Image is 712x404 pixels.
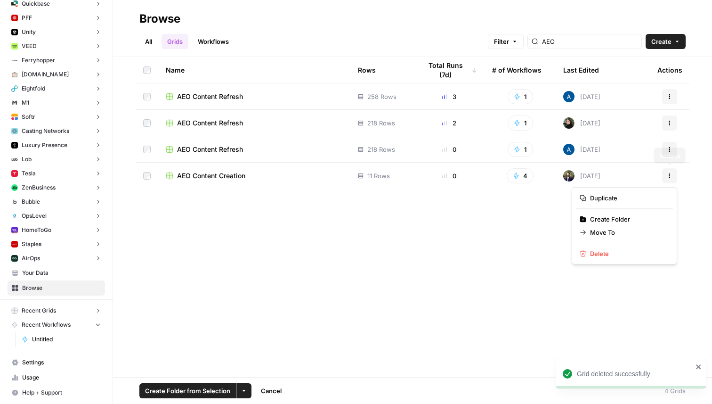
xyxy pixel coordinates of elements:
[8,53,105,67] button: Ferryhopper
[8,237,105,251] button: Staples
[542,37,638,46] input: Search
[8,265,105,280] a: Your Data
[8,11,105,25] button: PFF
[177,145,243,154] span: AEO Content Refresh
[563,57,599,83] div: Last Edited
[166,118,343,128] a: AEO Content Refresh
[11,241,18,247] img: l38ge4hqsz3ncugeacxi3fkp7vky
[646,34,686,49] button: Create
[22,358,101,367] span: Settings
[421,171,477,181] div: 0
[488,34,524,49] button: Filter
[22,269,101,277] span: Your Data
[507,168,534,183] button: 4
[8,166,105,181] button: Tesla
[421,145,477,154] div: 0
[22,70,69,79] span: [DOMAIN_NAME]
[22,42,37,50] span: VEED
[8,209,105,223] button: OpsLevel
[8,385,105,400] button: Help + Support
[22,198,40,206] span: Bubble
[657,57,682,83] div: Actions
[11,128,18,134] img: tzz65mse7x1e4n6fp64we22ez3zb
[508,142,533,157] button: 1
[22,254,40,263] span: AirOps
[358,57,376,83] div: Rows
[22,141,67,149] span: Luxury Presence
[590,193,665,203] span: Duplicate
[22,169,36,178] span: Tesla
[563,170,574,181] img: 4dqwcgipae5fdwxp9v51u2818epj
[11,29,18,35] img: 66biwi03tkzvi81snoqf9kzs6x53
[8,223,105,237] button: HomeToGo
[139,11,180,26] div: Browse
[22,388,101,397] span: Help + Support
[8,124,105,138] button: Casting Networks
[22,212,47,220] span: OpsLevel
[563,144,574,155] img: he81ibor8lsei4p3qvg4ugbvimgp
[11,255,18,262] img: yjux4x3lwinlft1ym4yif8lrli78
[421,118,477,128] div: 2
[367,145,395,154] span: 218 Rows
[22,183,56,192] span: ZenBusiness
[508,115,533,131] button: 1
[22,14,32,22] span: PFF
[22,28,36,36] span: Unity
[139,34,158,49] a: All
[8,39,105,53] button: VEED
[11,114,18,120] img: 8f5vzodz3ludql2tbwx8bi1d52yn
[367,171,390,181] span: 11 Rows
[162,34,188,49] a: Grids
[11,43,18,49] img: jz86opb9spy4uaui193389rfc1lw
[563,91,600,102] div: [DATE]
[590,228,665,237] span: Move To
[8,355,105,370] a: Settings
[11,0,18,7] img: su6rzb6ooxtlguexw0i7h3ek2qys
[11,85,18,92] img: u25qovtamnly6sk9lrzerh11n33j
[367,118,395,128] span: 218 Rows
[8,304,105,318] button: Recent Grids
[8,195,105,209] button: Bubble
[8,251,105,265] button: AirOps
[11,198,18,205] img: en82gte408cjjpk3rc19j1mw467d
[11,227,18,233] img: 7dc9v8omtoqmry730cgyi9lm7ris
[22,321,71,329] span: Recent Workflows
[8,67,105,82] button: [DOMAIN_NAME]
[11,57,18,64] img: eexhd2qvoukt2ejwg9bmkswibbj7
[22,240,41,248] span: Staples
[32,335,101,344] span: Untitled
[8,25,105,39] button: Unity
[11,184,18,191] img: 05m09w22jc6cxach36uo5q7oe4kr
[421,92,477,101] div: 3
[8,318,105,332] button: Recent Workflows
[22,284,101,292] span: Browse
[8,280,105,296] a: Browse
[22,155,32,164] span: Lob
[145,386,230,396] span: Create Folder from Selection
[8,138,105,152] button: Luxury Presence
[166,171,343,181] a: AEO Content Creation
[261,386,282,396] span: Cancel
[494,37,509,46] span: Filter
[8,82,105,96] button: Eightfold
[11,156,18,163] img: c845c9yuzyvwi5puoqu5o4qkn2ly
[8,181,105,195] button: ZenBusiness
[8,152,105,166] button: Lob
[22,56,55,65] span: Ferryhopper
[11,15,18,21] img: o357k2hbai1jfx6sede2donr5eug
[192,34,235,49] a: Workflows
[563,91,574,102] img: he81ibor8lsei4p3qvg4ugbvimgp
[22,226,51,234] span: HomeToGo
[492,57,542,83] div: # of Workflows
[22,84,45,93] span: Eightfold
[139,383,236,398] button: Create Folder from Selection
[508,89,533,104] button: 1
[22,99,29,107] span: M1
[22,113,35,121] span: Softr
[590,214,665,224] span: Create Folder
[177,118,243,128] span: AEO Content Refresh
[8,370,105,385] a: Usage
[22,127,69,135] span: Casting Networks
[421,57,477,83] div: Total Runs (7d)
[590,249,665,258] span: Delete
